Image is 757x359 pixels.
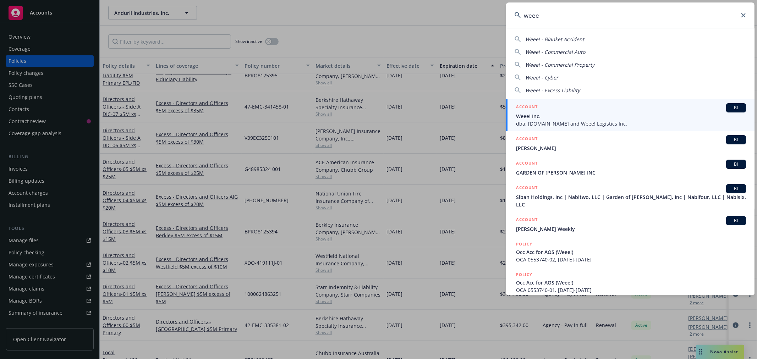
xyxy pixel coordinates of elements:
[516,279,746,286] span: Occ Acc for AOS (Weee!)
[525,61,594,68] span: Weee! - Commercial Property
[506,2,755,28] input: Search...
[506,131,755,156] a: ACCOUNTBI[PERSON_NAME]
[516,144,746,152] span: [PERSON_NAME]
[516,120,746,127] span: dba: [DOMAIN_NAME] and Weee! Logistics Inc.
[525,74,558,81] span: Weee! - Cyber
[516,184,538,193] h5: ACCOUNT
[506,237,755,267] a: POLICYOcc Acc for AOS (Weee!)OCA 0553740-02, [DATE]-[DATE]
[729,137,743,143] span: BI
[729,161,743,167] span: BI
[506,156,755,180] a: ACCOUNTBIGARDEN OF [PERSON_NAME] INC
[516,256,746,263] span: OCA 0553740-02, [DATE]-[DATE]
[516,160,538,168] h5: ACCOUNT
[516,193,746,208] span: Siban Holdings, Inc | Nabitwo, LLC | Garden of [PERSON_NAME], Inc | Nabifour, LLC | Nabisix, LLC
[516,112,746,120] span: Weee! Inc.
[506,99,755,131] a: ACCOUNTBIWeee! Inc.dba: [DOMAIN_NAME] and Weee! Logistics Inc.
[516,135,538,144] h5: ACCOUNT
[525,87,580,94] span: Weee! - Excess Liability
[516,216,538,225] h5: ACCOUNT
[516,225,746,233] span: [PERSON_NAME] Weekly
[516,271,532,278] h5: POLICY
[729,186,743,192] span: BI
[506,180,755,212] a: ACCOUNTBISiban Holdings, Inc | Nabitwo, LLC | Garden of [PERSON_NAME], Inc | Nabifour, LLC | Nabi...
[516,103,538,112] h5: ACCOUNT
[729,217,743,224] span: BI
[516,248,746,256] span: Occ Acc for AOS (Weee!)
[525,49,585,55] span: Weee! - Commercial Auto
[516,241,532,248] h5: POLICY
[516,169,746,176] span: GARDEN OF [PERSON_NAME] INC
[525,36,584,43] span: Weee! - Blanket Accident
[506,212,755,237] a: ACCOUNTBI[PERSON_NAME] Weekly
[516,286,746,294] span: OCA 0553740-01, [DATE]-[DATE]
[729,105,743,111] span: BI
[506,267,755,298] a: POLICYOcc Acc for AOS (Weee!)OCA 0553740-01, [DATE]-[DATE]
